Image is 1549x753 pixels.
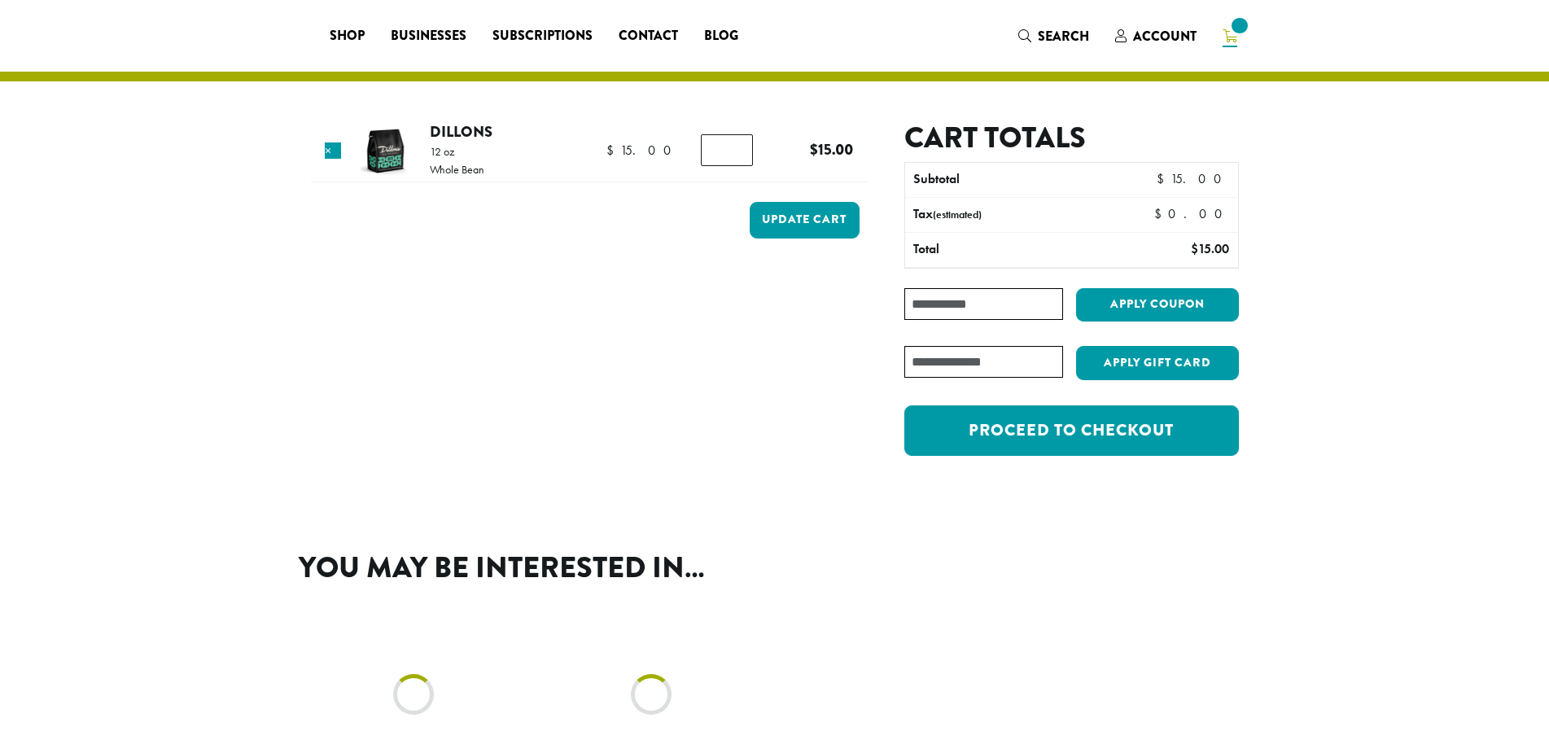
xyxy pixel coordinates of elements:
th: Subtotal [905,163,1105,197]
a: Contact [606,23,691,49]
a: Proceed to checkout [904,405,1238,456]
bdi: 15.00 [1191,240,1229,257]
span: $ [810,138,818,160]
h2: You may be interested in… [299,550,1251,585]
input: Product quantity [701,134,753,165]
button: Apply Gift Card [1076,346,1239,380]
span: $ [1157,170,1171,187]
a: Subscriptions [479,23,606,49]
a: Dillons [430,120,492,142]
span: $ [1154,205,1168,222]
p: Whole Bean [430,164,484,175]
small: (estimated) [933,208,982,221]
span: Contact [619,26,678,46]
p: 12 oz [430,146,484,157]
span: Businesses [391,26,466,46]
button: Update cart [750,202,860,239]
th: Tax [905,198,1140,232]
bdi: 15.00 [606,142,679,159]
a: Search [1005,23,1102,50]
span: $ [1191,240,1198,257]
h2: Cart totals [904,120,1238,155]
a: Businesses [378,23,479,49]
span: Blog [704,26,738,46]
th: Total [905,233,1105,267]
img: Dillons [359,125,412,177]
bdi: 15.00 [810,138,853,160]
span: Account [1133,27,1197,46]
button: Apply coupon [1076,288,1239,322]
span: Subscriptions [492,26,593,46]
bdi: 0.00 [1154,205,1230,222]
span: Search [1038,27,1089,46]
a: Blog [691,23,751,49]
span: Shop [330,26,365,46]
a: Account [1102,23,1210,50]
a: Shop [317,23,378,49]
a: Remove this item [325,142,341,159]
bdi: 15.00 [1157,170,1229,187]
span: $ [606,142,620,159]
